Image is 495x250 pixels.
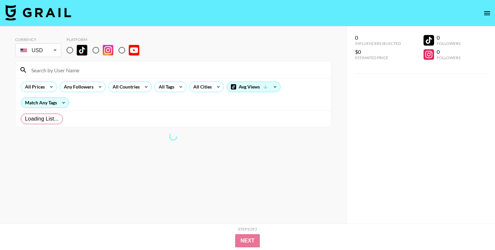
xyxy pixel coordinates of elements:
[235,234,260,247] button: Next
[67,37,145,42] div: Platform
[5,5,71,20] img: Grail Talent
[129,45,139,55] img: YouTube
[437,49,460,55] div: 0
[60,82,95,92] div: Any Followers
[103,45,113,55] img: Instagram
[25,115,59,123] span: Loading List...
[355,55,401,60] div: Estimated Price
[481,7,494,20] button: open drawer
[355,41,401,46] div: Influencers Selected
[16,45,60,56] div: USD
[169,132,177,140] span: Refreshing lists, bookers, clients, countries, tags, cities, talent, talent...
[238,227,257,232] div: Step 1 of 2
[21,98,69,108] div: Match Any Tags
[227,82,280,92] div: Avg Views
[109,82,141,92] div: All Countries
[21,82,46,92] div: All Prices
[77,45,87,55] img: TikTok
[155,82,176,92] div: All Tags
[355,49,401,55] div: $0
[437,41,460,46] div: Followers
[27,65,327,75] input: Search by User Name
[437,55,460,60] div: Followers
[15,37,61,42] div: Currency
[189,82,213,92] div: All Cities
[355,34,401,41] div: 0
[437,34,460,41] div: 0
